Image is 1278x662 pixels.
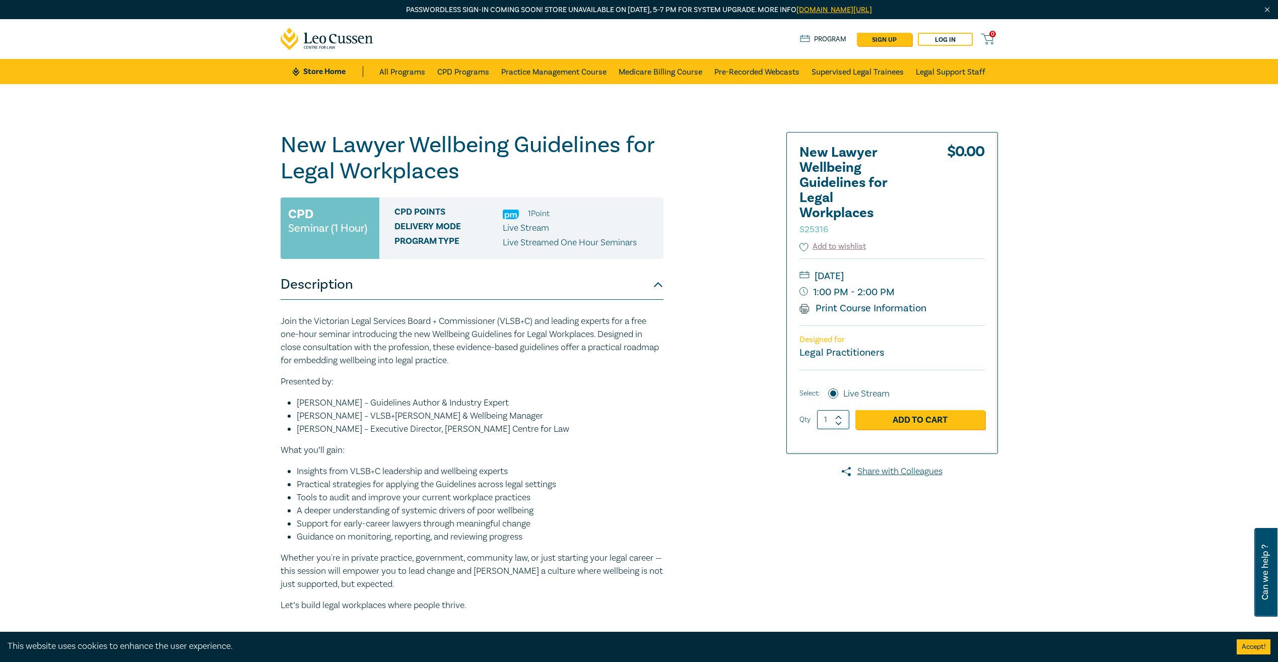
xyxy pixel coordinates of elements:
[281,444,663,457] p: What you’ll gain:
[528,207,550,220] li: 1 Point
[800,34,847,45] a: Program
[799,284,985,300] small: 1:00 PM - 2:00 PM
[394,222,503,235] span: Delivery Mode
[799,335,985,345] p: Designed for
[281,375,663,388] p: Presented by:
[799,414,811,425] label: Qty
[281,270,663,300] button: Description
[437,59,489,84] a: CPD Programs
[799,346,884,359] small: Legal Practitioners
[989,31,996,37] span: 0
[503,210,519,219] img: Practice Management & Business Skills
[857,33,912,46] a: sign up
[947,145,985,241] div: $ 0.00
[817,410,849,429] input: 1
[297,478,663,491] li: Practical strategies for applying the Guidelines across legal settings
[714,59,799,84] a: Pre-Recorded Webcasts
[855,410,985,429] a: Add to Cart
[288,223,367,233] small: Seminar (1 Hour)
[619,59,702,84] a: Medicare Billing Course
[297,423,663,436] li: [PERSON_NAME] – Executive Director, [PERSON_NAME] Centre for Law
[281,315,663,367] p: Join the Victorian Legal Services Board + Commissioner (VLSB+C) and leading experts for a free on...
[297,491,663,504] li: Tools to audit and improve your current workplace practices
[297,504,663,517] li: A deeper understanding of systemic drivers of poor wellbeing
[799,224,828,235] small: S25316
[394,236,503,249] span: Program type
[297,465,663,478] li: Insights from VLSB+C leadership and wellbeing experts
[297,410,663,423] li: [PERSON_NAME] – VLSB+[PERSON_NAME] & Wellbeing Manager
[293,66,363,77] a: Store Home
[281,552,663,591] p: Whether you're in private practice, government, community law, or just starting your legal career...
[1263,6,1271,14] img: Close
[503,222,549,234] span: Live Stream
[297,531,663,544] li: Guidance on monitoring, reporting, and reviewing progress
[288,205,313,223] h3: CPD
[796,5,872,15] a: [DOMAIN_NAME][URL]
[799,302,927,315] a: Print Course Information
[799,388,820,399] span: Select:
[812,59,904,84] a: Supervised Legal Trainees
[281,599,663,612] p: Let’s build legal workplaces where people thrive.
[843,387,890,401] label: Live Stream
[799,145,910,236] h2: New Lawyer Wellbeing Guidelines for Legal Workplaces
[297,396,663,410] li: [PERSON_NAME] – Guidelines Author & Industry Expert
[394,207,503,220] span: CPD Points
[918,33,973,46] a: Log in
[8,640,1222,653] div: This website uses cookies to enhance the user experience.
[799,241,866,252] button: Add to wishlist
[379,59,425,84] a: All Programs
[503,236,637,249] p: Live Streamed One Hour Seminars
[501,59,607,84] a: Practice Management Course
[1237,639,1270,654] button: Accept cookies
[916,59,985,84] a: Legal Support Staff
[1260,534,1270,611] span: Can we help ?
[281,132,663,184] h1: New Lawyer Wellbeing Guidelines for Legal Workplaces
[799,268,985,284] small: [DATE]
[281,5,998,16] p: Passwordless sign-in coming soon! Store unavailable on [DATE], 5–7 PM for system upgrade. More info
[297,517,663,531] li: Support for early-career lawyers through meaningful change
[786,465,998,478] a: Share with Colleagues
